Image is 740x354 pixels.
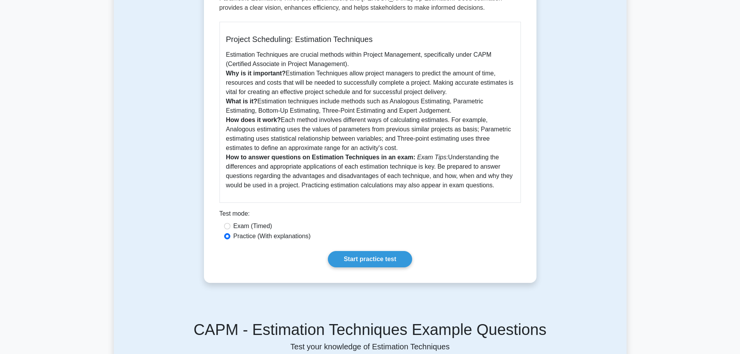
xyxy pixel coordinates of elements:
[123,342,617,351] p: Test your knowledge of Estimation Techniques
[226,35,514,44] h5: Project Scheduling: Estimation Techniques
[226,154,416,160] b: How to answer questions on Estimation Techniques in an exam:
[233,221,272,231] label: Exam (Timed)
[233,232,311,241] label: Practice (With explanations)
[226,70,286,77] b: Why is it important?
[417,154,448,160] i: Exam Tips:
[328,251,412,267] a: Start practice test
[219,209,521,221] div: Test mode:
[123,320,617,339] h5: CAPM - Estimation Techniques Example Questions
[226,117,281,123] b: How does it work?
[226,50,514,190] p: Estimation Techniques are crucial methods within Project Management, specifically under CAPM (Cer...
[226,98,258,105] b: What is it?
